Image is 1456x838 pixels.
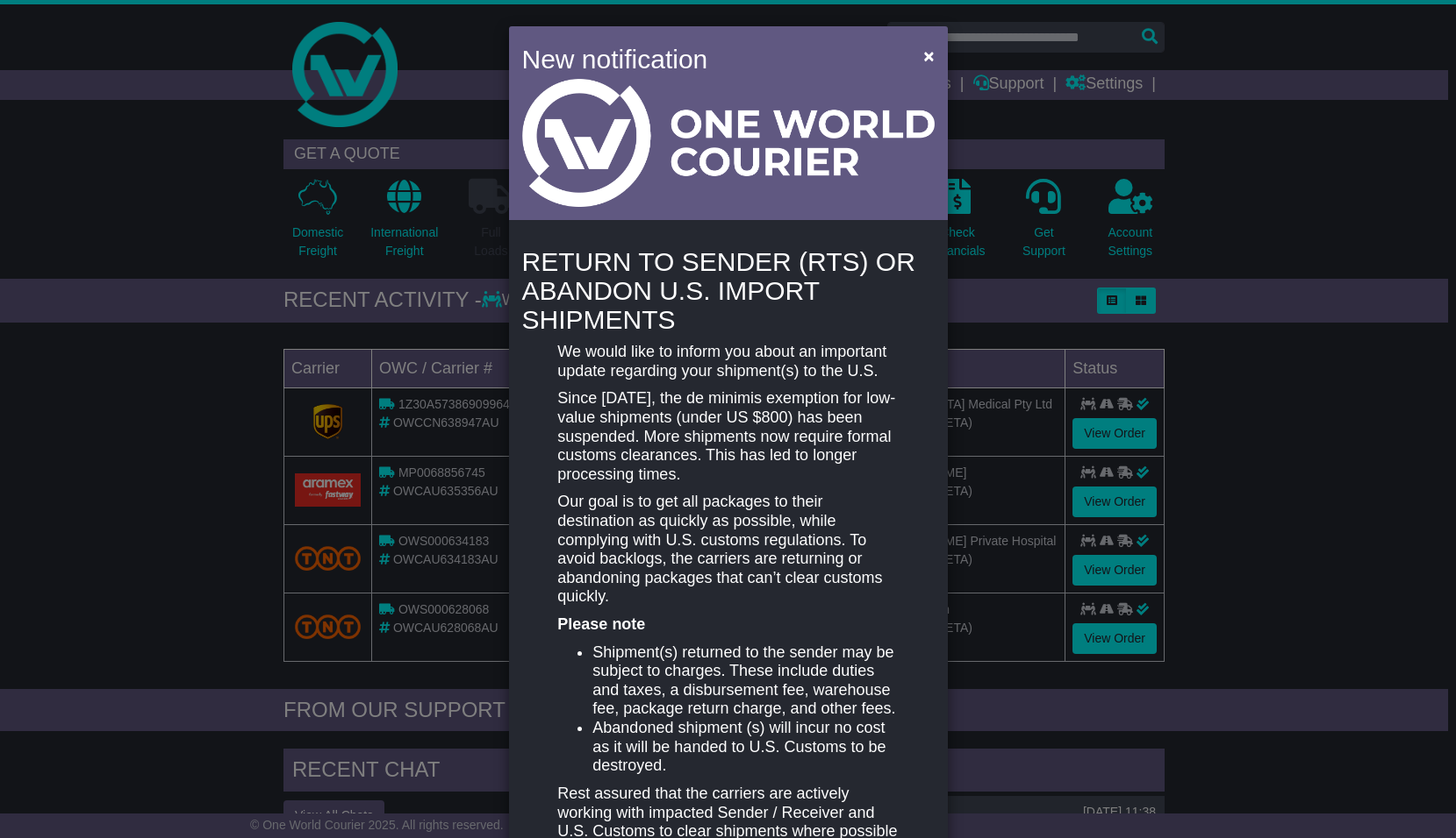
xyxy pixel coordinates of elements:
[557,343,898,380] p: We would like to inform you about an important update regarding your shipment(s) to the U.S.
[557,615,645,633] strong: Please note
[923,46,934,66] span: ×
[522,79,935,207] img: Light
[592,719,898,776] li: Abandoned shipment (s) will incur no cost as it will be handed to U.S. Customs to be destroyed.
[592,643,898,719] li: Shipment(s) returned to the sender may be subject to charges. These include duties and taxes, a d...
[557,389,898,484] p: Since [DATE], the de minimis exemption for low-value shipments (under US $800) has been suspended...
[557,493,898,607] p: Our goal is to get all packages to their destination as quickly as possible, while complying with...
[522,39,899,79] h4: New notification
[914,38,943,74] button: Close
[522,247,935,334] h4: RETURN TO SENDER (RTS) OR ABANDON U.S. IMPORT SHIPMENTS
